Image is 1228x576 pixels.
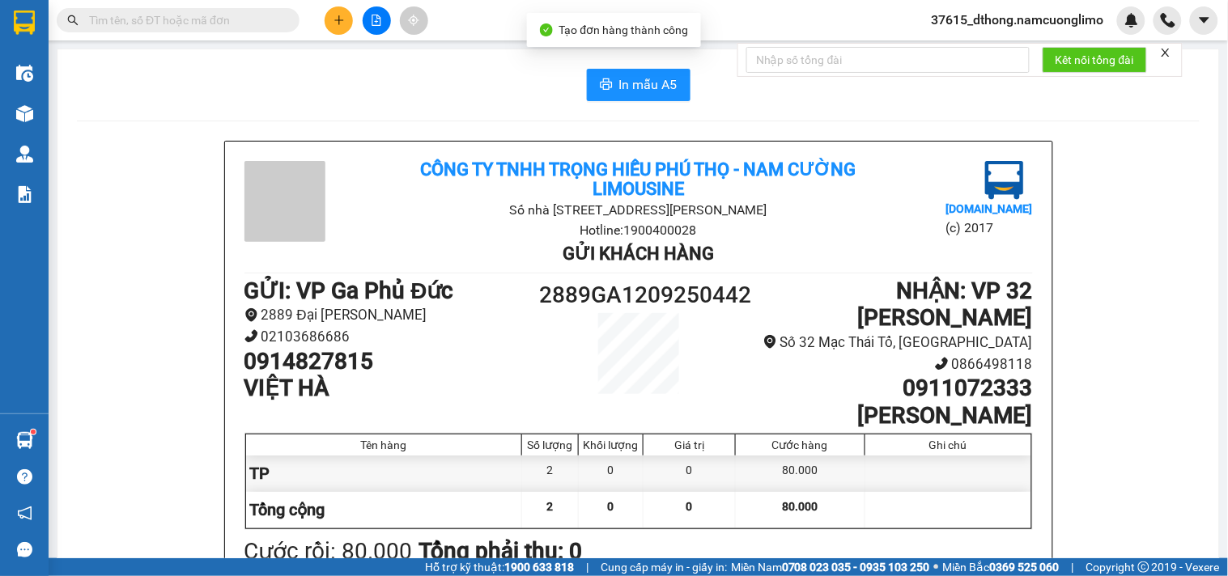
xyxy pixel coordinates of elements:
[325,6,353,35] button: plus
[737,354,1032,375] li: 0866498118
[363,6,391,35] button: file-add
[600,78,613,93] span: printer
[250,500,325,519] span: Tổng cộng
[14,11,35,35] img: logo-vxr
[16,65,33,82] img: warehouse-icon
[934,564,939,570] span: ⚪️
[586,558,589,576] span: |
[246,455,523,492] div: TP
[985,161,1024,200] img: logo.jpg
[737,402,1032,430] h1: [PERSON_NAME]
[526,438,574,451] div: Số lượng
[244,348,540,375] h1: 0914827815
[579,455,644,492] div: 0
[1160,47,1171,58] span: close
[919,10,1117,30] span: 37615_dthong.namcuonglimo
[244,329,258,343] span: phone
[17,469,32,485] span: question-circle
[858,277,1033,332] b: NHẬN : VP 32 [PERSON_NAME]
[89,11,280,29] input: Tìm tên, số ĐT hoặc mã đơn
[16,146,33,163] img: warehouse-icon
[736,455,865,492] div: 80.000
[17,542,32,557] span: message
[1190,6,1218,35] button: caret-down
[244,304,540,326] li: 2889 Đại [PERSON_NAME]
[31,430,36,434] sup: 1
[935,357,949,371] span: phone
[408,15,419,26] span: aim
[648,438,731,451] div: Giá trị
[601,558,727,576] span: Cung cấp máy in - giấy in:
[1138,561,1149,573] span: copyright
[763,335,777,349] span: environment
[746,47,1030,73] input: Nhập số tổng đài
[371,15,382,26] span: file-add
[244,375,540,402] h1: VIỆT HÀ
[990,561,1060,574] strong: 0369 525 060
[16,105,33,122] img: warehouse-icon
[782,561,930,574] strong: 0708 023 035 - 0935 103 250
[563,244,714,264] b: Gửi khách hàng
[425,558,574,576] span: Hỗ trợ kỹ thuật:
[587,69,690,101] button: printerIn mẫu A5
[1197,13,1212,28] span: caret-down
[244,326,540,348] li: 02103686686
[583,438,639,451] div: Khối lượng
[250,438,518,451] div: Tên hàng
[67,15,79,26] span: search
[731,558,930,576] span: Miền Nam
[197,19,632,63] b: Công ty TNHH Trọng Hiếu Phú Thọ - Nam Cường Limousine
[420,159,856,199] b: Công ty TNHH Trọng Hiếu Phú Thọ - Nam Cường Limousine
[400,6,428,35] button: aim
[644,455,736,492] div: 0
[1161,13,1175,28] img: phone-icon
[869,438,1027,451] div: Ghi chú
[16,432,33,449] img: warehouse-icon
[419,538,583,565] b: Tổng phải thu: 0
[619,74,678,95] span: In mẫu A5
[376,220,901,240] li: Hotline: 1900400028
[376,200,901,220] li: Số nhà [STREET_ADDRESS][PERSON_NAME]
[504,561,574,574] strong: 1900 633 818
[1072,558,1074,576] span: |
[737,375,1032,402] h1: 0911072333
[522,455,579,492] div: 2
[943,558,1060,576] span: Miền Bắc
[151,68,677,88] li: Số nhà [STREET_ADDRESS][PERSON_NAME]
[547,500,554,513] span: 2
[1056,51,1134,69] span: Kết nối tổng đài
[244,534,413,570] div: Cước rồi : 80.000
[608,500,614,513] span: 0
[686,500,693,513] span: 0
[559,23,689,36] span: Tạo đơn hàng thành công
[740,438,860,451] div: Cước hàng
[945,218,1032,238] li: (c) 2017
[737,332,1032,354] li: Số 32 Mạc Thái Tổ, [GEOGRAPHIC_DATA]
[244,308,258,322] span: environment
[244,277,454,304] b: GỬI : VP Ga Phủ Đức
[17,506,32,521] span: notification
[782,500,818,513] span: 80.000
[945,202,1032,215] b: [DOMAIN_NAME]
[151,88,677,108] li: Hotline: 1900400028
[540,23,553,36] span: check-circle
[16,186,33,203] img: solution-icon
[1124,13,1139,28] img: icon-new-feature
[334,15,345,26] span: plus
[540,277,737,313] h1: 2889GA1209250442
[1043,47,1147,73] button: Kết nối tổng đài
